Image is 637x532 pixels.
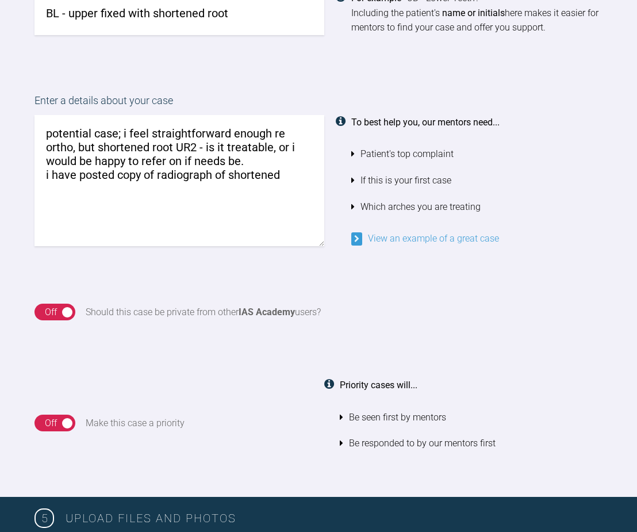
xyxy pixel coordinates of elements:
[45,305,57,320] div: Off
[239,307,295,317] strong: IAS Academy
[351,233,499,244] a: View an example of a great case
[45,416,57,431] div: Off
[340,380,417,391] strong: Priority cases will...
[351,117,500,128] strong: To best help you, our mentors need...
[66,509,603,527] h3: Upload Files and Photos
[442,7,505,18] strong: name or initials
[86,416,185,431] div: Make this case a priority
[340,430,603,457] li: Be responded to by our mentors first
[340,404,603,431] li: Be seen first by mentors
[351,167,603,194] li: If this is your first case
[351,141,603,167] li: Patient's top complaint
[86,305,321,320] div: Should this case be private from other users?
[34,93,603,115] label: Enter a details about your case
[34,115,324,246] textarea: potential case; i feel straightforward enough re ortho, but shortened root UR2 - is it treatable,...
[351,194,603,220] li: Which arches you are treating
[34,508,54,528] span: 5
